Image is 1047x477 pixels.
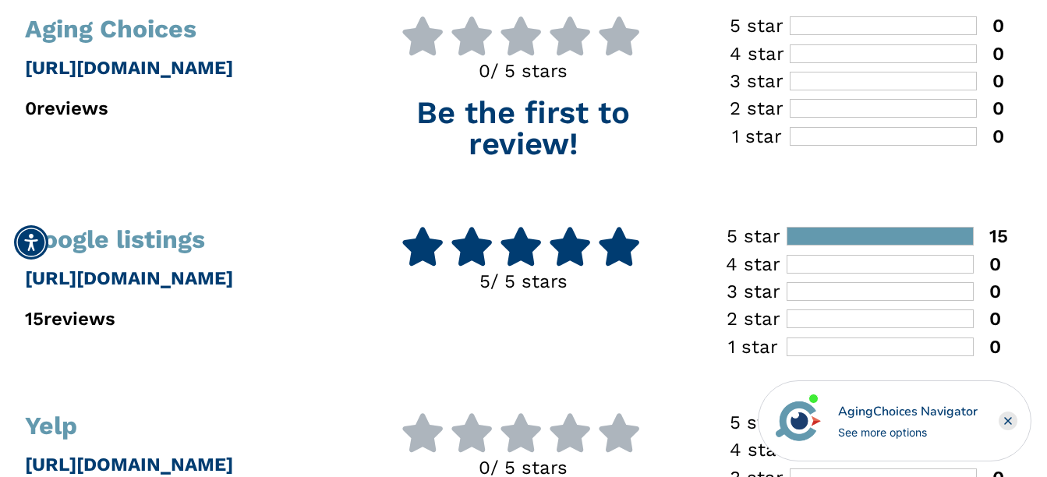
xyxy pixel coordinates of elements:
div: Close [999,412,1017,430]
div: 0 [974,337,1001,356]
h1: Google listings [25,227,342,252]
div: See more options [838,424,978,440]
div: 5 star [723,16,790,35]
div: 0 [977,16,1004,35]
p: 0 / 5 stars [365,57,682,85]
p: Be the first to review! [365,97,682,160]
h1: Yelp [25,413,342,438]
div: 1 star [720,337,787,356]
div: 4 star [720,255,787,274]
div: AgingChoices Navigator [838,402,978,421]
div: 3 star [723,72,790,90]
p: 15 reviews [25,305,342,333]
div: 0 [977,44,1004,63]
div: 5 star [720,227,787,246]
div: 0 [974,309,1001,328]
div: 15 [974,227,1008,246]
div: 0 [977,72,1004,90]
div: 2 star [720,309,787,328]
div: 2 star [723,99,790,118]
div: 3 star [720,282,787,301]
div: 5 star [723,413,790,432]
div: 0 [974,282,1001,301]
div: 4 star [723,440,790,459]
div: 0 [977,99,1004,118]
div: 0 [974,255,1001,274]
div: Accessibility Menu [14,225,48,260]
p: [URL][DOMAIN_NAME] [25,264,342,292]
div: 4 star [723,44,790,63]
p: 0 reviews [25,94,342,122]
img: avatar [772,394,825,447]
h1: Aging Choices [25,16,342,41]
p: [URL][DOMAIN_NAME] [25,54,342,82]
div: 1 star [723,127,790,146]
div: 0 [977,127,1004,146]
p: 5 / 5 stars [365,267,682,295]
